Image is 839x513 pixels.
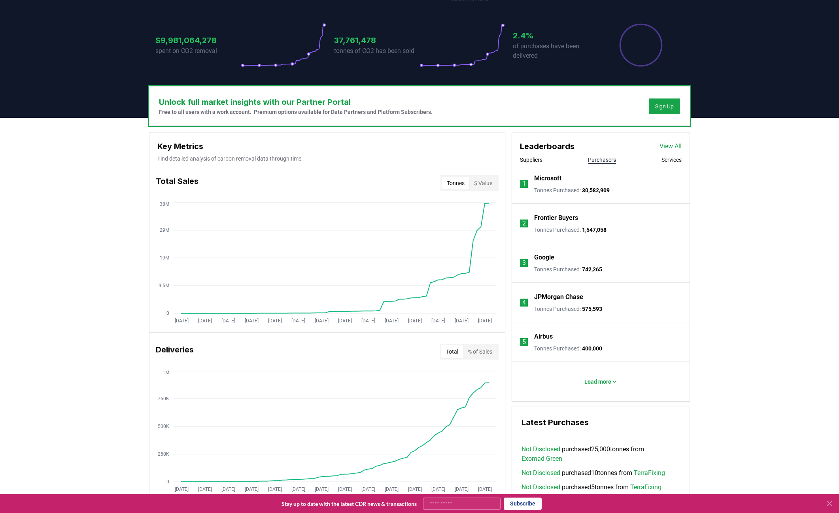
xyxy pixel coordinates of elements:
button: Load more [578,374,624,390]
p: 3 [522,258,526,268]
tspan: [DATE] [408,486,422,492]
p: Tonnes Purchased : [534,305,602,313]
tspan: [DATE] [175,486,189,492]
a: Airbus [534,332,553,341]
p: 5 [522,337,526,347]
p: Tonnes Purchased : [534,186,610,194]
h3: Leaderboards [520,140,574,152]
button: Tonnes [442,177,469,189]
p: tonnes of CO2 has been sold [334,46,419,56]
h3: $9,981,064,278 [155,34,241,46]
tspan: 38M [160,201,169,207]
tspan: [DATE] [175,318,189,324]
tspan: 9.5M [159,283,169,288]
h3: Total Sales [156,175,198,191]
tspan: [DATE] [385,318,399,324]
tspan: [DATE] [478,486,492,492]
tspan: 0 [166,479,169,485]
span: purchased 25,000 tonnes from [522,445,680,464]
tspan: [DATE] [455,486,469,492]
a: Frontier Buyers [534,213,578,223]
h3: Deliveries [156,344,194,360]
tspan: [DATE] [338,318,352,324]
tspan: [DATE] [245,486,259,492]
tspan: [DATE] [385,486,399,492]
button: Suppliers [520,156,542,164]
p: Tonnes Purchased : [534,226,607,234]
a: JPMorgan Chase [534,292,583,302]
tspan: [DATE] [221,318,235,324]
h3: 37,761,478 [334,34,419,46]
span: purchased 5 tonnes from [522,483,661,492]
p: Load more [584,378,611,386]
button: Total [441,345,463,358]
tspan: 1M [163,370,169,375]
span: purchased 10 tonnes from [522,468,665,478]
tspan: [DATE] [455,318,469,324]
tspan: [DATE] [315,486,329,492]
tspan: [DATE] [221,486,235,492]
button: Services [661,156,682,164]
tspan: 19M [160,255,169,261]
tspan: [DATE] [198,318,212,324]
button: % of Sales [463,345,497,358]
tspan: [DATE] [291,486,305,492]
a: TerraFixing [630,483,661,492]
a: Not Disclosed [522,468,560,478]
span: 1,547,058 [582,227,607,233]
p: of purchases have been delivered [513,42,598,61]
p: spent on CO2 removal [155,46,241,56]
h3: Key Metrics [157,140,497,152]
h3: 2.4% [513,30,598,42]
tspan: [DATE] [408,318,422,324]
h3: Latest Purchases [522,416,680,428]
a: Microsoft [534,174,561,183]
button: Purchasers [588,156,616,164]
a: Not Disclosed [522,483,560,492]
span: 30,582,909 [582,187,610,193]
button: $ Value [469,177,497,189]
tspan: [DATE] [338,486,352,492]
tspan: [DATE] [361,318,375,324]
p: 2 [522,219,526,228]
tspan: 750K [158,396,169,401]
tspan: [DATE] [361,486,375,492]
tspan: 0 [166,310,169,316]
a: Sign Up [655,102,674,110]
tspan: [DATE] [431,318,445,324]
a: View All [659,142,682,151]
h3: Unlock full market insights with our Partner Portal [159,96,433,108]
tspan: 250K [158,451,169,457]
tspan: [DATE] [268,318,282,324]
tspan: [DATE] [245,318,259,324]
tspan: [DATE] [315,318,329,324]
tspan: [DATE] [268,486,282,492]
tspan: [DATE] [478,318,492,324]
p: Tonnes Purchased : [534,265,602,273]
tspan: 500K [158,424,169,429]
div: Percentage of sales delivered [619,23,663,67]
tspan: [DATE] [291,318,305,324]
a: Exomad Green [522,454,562,464]
p: 1 [522,179,526,189]
span: 575,593 [582,306,602,312]
tspan: [DATE] [198,486,212,492]
span: 742,265 [582,266,602,273]
p: Tonnes Purchased : [534,345,602,352]
a: TerraFixing [634,468,665,478]
p: Free to all users with a work account. Premium options available for Data Partners and Platform S... [159,108,433,116]
p: 4 [522,298,526,307]
a: Google [534,253,554,262]
tspan: 29M [160,227,169,233]
a: Not Disclosed [522,445,560,454]
span: 400,000 [582,345,602,352]
tspan: [DATE] [431,486,445,492]
p: Find detailed analysis of carbon removal data through time. [157,155,497,163]
button: Sign Up [649,98,680,114]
